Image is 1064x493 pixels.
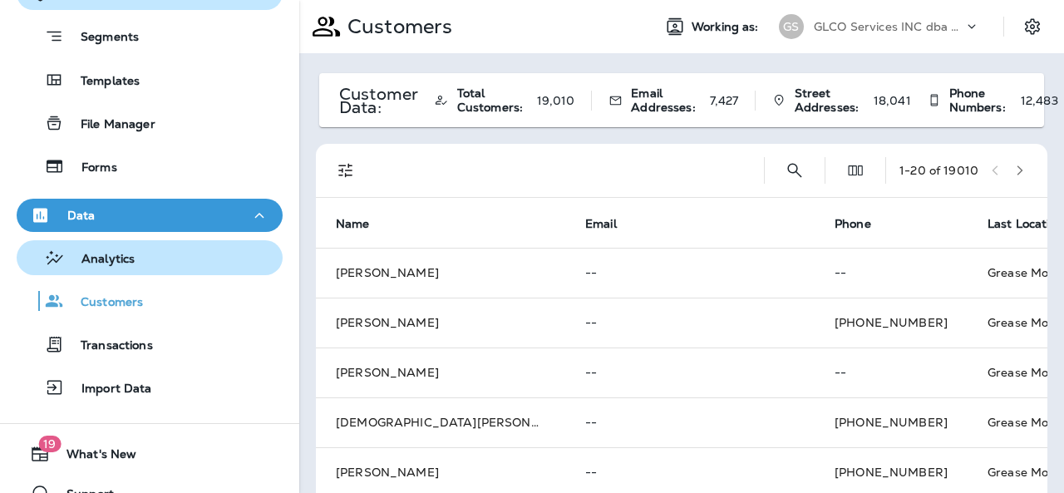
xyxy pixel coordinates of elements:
[50,447,136,467] span: What's New
[17,149,283,184] button: Forms
[17,437,283,471] button: 19What's New
[316,348,565,397] td: [PERSON_NAME]
[814,20,963,33] p: GLCO Services INC dba Grease Monkey [US_STATE][GEOGRAPHIC_DATA]
[585,416,795,429] p: --
[17,370,283,405] button: Import Data
[64,30,139,47] p: Segments
[65,382,152,397] p: Import Data
[316,298,565,348] td: [PERSON_NAME]
[835,216,893,231] span: Phone
[17,327,283,362] button: Transactions
[839,154,872,187] button: Edit Fields
[17,199,283,232] button: Data
[341,14,452,39] p: Customers
[631,86,701,115] span: Email Addresses:
[778,154,811,187] button: Search Customers
[949,86,1012,115] span: Phone Numbers:
[874,94,911,107] p: 18,041
[1021,94,1058,107] p: 12,483
[457,86,529,115] span: Total Customers:
[585,366,795,379] p: --
[585,216,638,231] span: Email
[835,217,871,231] span: Phone
[336,217,370,231] span: Name
[65,160,117,176] p: Forms
[899,164,978,177] div: 1 - 20 of 19010
[835,366,948,379] p: --
[329,154,362,187] button: Filters
[585,266,795,279] p: --
[17,106,283,141] button: File Manager
[815,298,968,348] td: [PHONE_NUMBER]
[585,466,795,479] p: --
[64,338,153,354] p: Transactions
[336,216,392,231] span: Name
[779,14,804,39] div: GS
[67,209,96,222] p: Data
[537,94,575,107] p: 19,010
[795,86,865,115] span: Street Addresses:
[17,18,283,54] button: Segments
[339,87,417,114] p: Customer Data:
[692,20,762,34] span: Working as:
[17,240,283,275] button: Analytics
[316,248,565,298] td: [PERSON_NAME]
[710,94,739,107] p: 7,427
[1017,12,1047,42] button: Settings
[17,283,283,318] button: Customers
[64,117,155,133] p: File Manager
[38,436,61,452] span: 19
[65,252,135,268] p: Analytics
[64,74,140,90] p: Templates
[585,217,617,231] span: Email
[17,62,283,97] button: Templates
[815,397,968,447] td: [PHONE_NUMBER]
[585,316,795,329] p: --
[835,266,948,279] p: --
[64,295,143,311] p: Customers
[316,397,565,447] td: [DEMOGRAPHIC_DATA][PERSON_NAME]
